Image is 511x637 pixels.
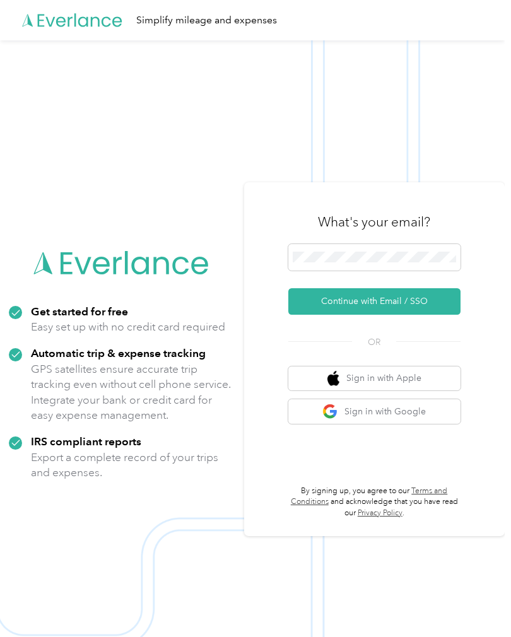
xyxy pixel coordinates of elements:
[31,319,225,335] p: Easy set up with no credit card required
[31,305,128,318] strong: Get started for free
[440,566,511,637] iframe: Everlance-gr Chat Button Frame
[358,508,402,518] a: Privacy Policy
[318,213,430,231] h3: What's your email?
[31,346,206,359] strong: Automatic trip & expense tracking
[322,404,338,419] img: google logo
[288,486,461,519] p: By signing up, you agree to our and acknowledge that you have read our .
[327,371,340,387] img: apple logo
[288,366,461,391] button: apple logoSign in with Apple
[31,435,141,448] strong: IRS compliant reports
[31,361,235,423] p: GPS satellites ensure accurate trip tracking even without cell phone service. Integrate your bank...
[31,450,235,481] p: Export a complete record of your trips and expenses.
[288,399,461,424] button: google logoSign in with Google
[352,336,396,349] span: OR
[288,288,461,315] button: Continue with Email / SSO
[136,13,277,28] div: Simplify mileage and expenses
